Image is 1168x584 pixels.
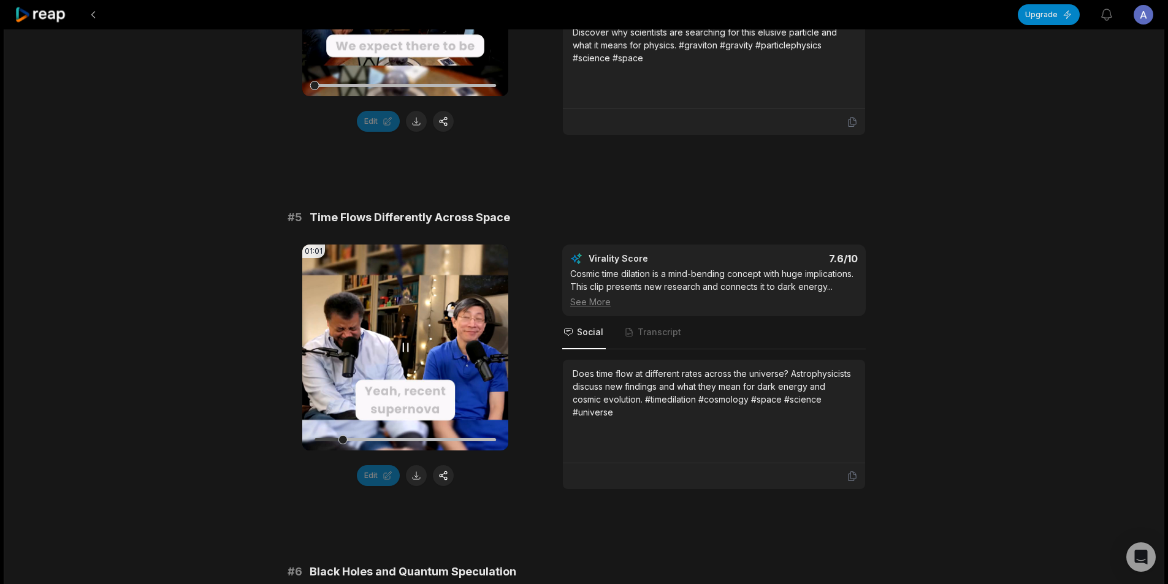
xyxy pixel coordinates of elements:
[577,326,603,338] span: Social
[302,245,508,450] video: Your browser does not support mp4 format.
[288,209,302,226] span: # 5
[573,13,855,64] div: Could the graviton be the missing link in our understanding of gravity? Discover why scientists a...
[357,465,400,486] button: Edit
[727,252,858,265] div: 7.6 /10
[357,111,400,132] button: Edit
[570,295,858,308] div: See More
[310,563,516,580] span: Black Holes and Quantum Speculation
[310,209,510,226] span: Time Flows Differently Across Space
[638,326,681,338] span: Transcript
[562,316,866,349] nav: Tabs
[589,252,720,265] div: Virality Score
[1018,4,1080,25] button: Upgrade
[1126,542,1156,572] div: Open Intercom Messenger
[573,367,855,419] div: Does time flow at different rates across the universe? Astrophysicists discuss new findings and w...
[570,267,858,308] div: Cosmic time dilation is a mind-bending concept with huge implications. This clip presents new res...
[288,563,302,580] span: # 6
